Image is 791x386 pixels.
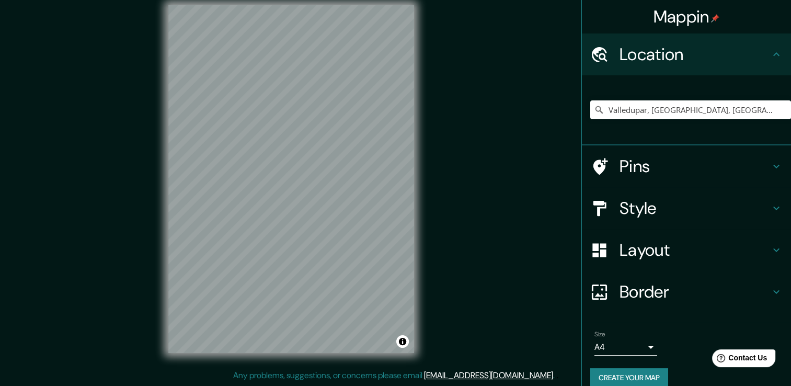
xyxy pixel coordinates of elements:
div: . [555,369,556,382]
canvas: Map [168,5,414,353]
div: A4 [594,339,657,356]
h4: Border [620,281,770,302]
div: Location [582,33,791,75]
h4: Layout [620,240,770,260]
label: Size [594,330,605,339]
div: Pins [582,145,791,187]
div: . [556,369,558,382]
button: Toggle attribution [396,335,409,348]
h4: Pins [620,156,770,177]
h4: Location [620,44,770,65]
div: Layout [582,229,791,271]
h4: Style [620,198,770,219]
iframe: Help widget launcher [698,345,779,374]
p: Any problems, suggestions, or concerns please email . [233,369,555,382]
h4: Mappin [654,6,720,27]
input: Pick your city or area [590,100,791,119]
div: Border [582,271,791,313]
div: Style [582,187,791,229]
img: pin-icon.png [711,14,719,22]
a: [EMAIL_ADDRESS][DOMAIN_NAME] [424,370,553,381]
